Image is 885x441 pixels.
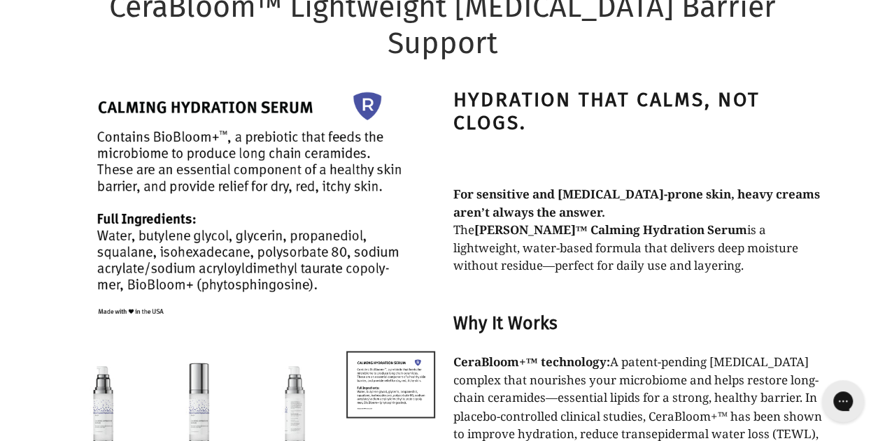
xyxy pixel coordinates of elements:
strong: For sensitive and [MEDICAL_DATA]-prone skin, heavy creams aren’t always the answer. [453,186,820,220]
img: Load image into Gallery viewer, Back of RULO™ Skinfluence™ Calming Hydration Serum bottle with in... [348,352,434,417]
strong: [PERSON_NAME]™ Calming Hydration Serum [474,222,747,238]
iframe: Gorgias live chat messenger [815,375,871,427]
strong: Why It Works [453,313,558,334]
strong: CeraBloom+™ technology: [453,354,610,370]
p: The is a lightweight, water-based formula that delivers deep moisture without residue—perfect for... [453,185,824,275]
strong: Hydration that calms, not clogs. [453,88,760,135]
